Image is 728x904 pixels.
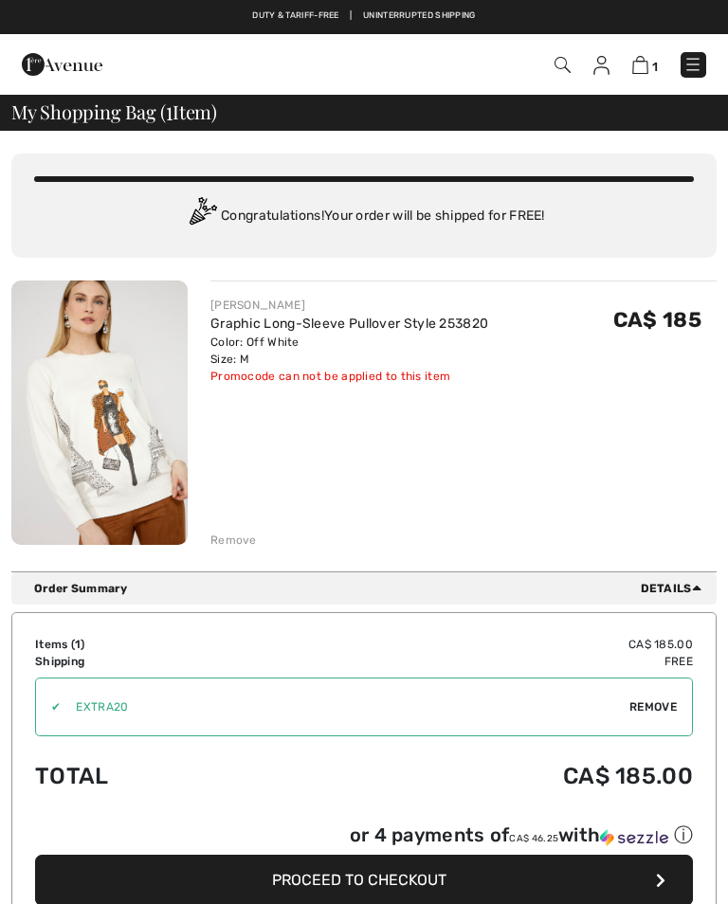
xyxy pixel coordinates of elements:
[34,580,709,597] div: Order Summary
[593,56,610,75] img: My Info
[183,197,221,235] img: Congratulation2.svg
[35,636,273,653] td: Items ( )
[641,580,709,597] span: Details
[210,368,488,385] div: Promocode can not be applied to this item
[272,871,446,889] span: Proceed to Checkout
[210,316,488,332] a: Graphic Long-Sleeve Pullover Style 253820
[11,280,188,545] img: Graphic Long-Sleeve Pullover Style 253820
[350,823,693,848] div: or 4 payments of with
[632,55,658,75] a: 1
[34,197,694,235] div: Congratulations! Your order will be shipped for FREE!
[555,57,571,73] img: Search
[75,638,81,651] span: 1
[210,297,488,314] div: [PERSON_NAME]
[36,698,61,715] div: ✔
[35,823,693,855] div: or 4 payments ofCA$ 46.25withSezzle Click to learn more about Sezzle
[35,653,273,670] td: Shipping
[35,744,273,808] td: Total
[11,102,217,121] span: My Shopping Bag ( Item)
[683,55,702,74] img: Menu
[273,636,693,653] td: CA$ 185.00
[166,98,173,122] span: 1
[61,678,629,735] input: Promo code
[273,653,693,670] td: Free
[273,744,693,808] td: CA$ 185.00
[509,833,558,844] span: CA$ 46.25
[632,56,648,74] img: Shopping Bag
[652,60,658,74] span: 1
[613,307,701,333] span: CA$ 185
[600,829,668,846] img: Sezzle
[210,334,488,368] div: Color: Off White Size: M
[22,56,102,72] a: 1ère Avenue
[629,698,677,715] span: Remove
[22,45,102,83] img: 1ère Avenue
[210,532,257,549] div: Remove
